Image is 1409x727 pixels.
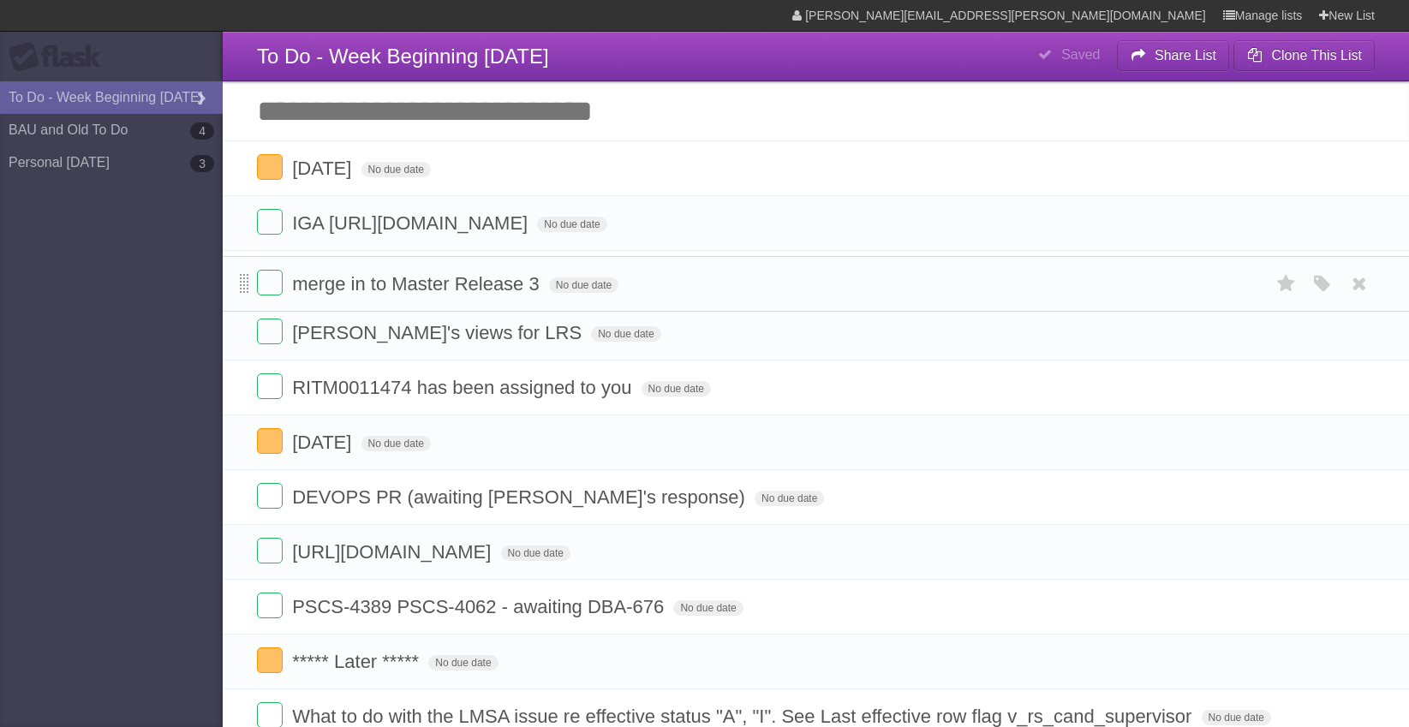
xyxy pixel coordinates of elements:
[755,491,824,506] span: No due date
[428,655,498,670] span: No due date
[292,377,636,398] span: RITM0011474 has been assigned to you
[1202,710,1271,725] span: No due date
[292,322,586,343] span: [PERSON_NAME]'s views for LRS
[501,545,570,561] span: No due date
[257,270,283,295] label: Done
[292,706,1196,727] span: What to do with the LMSA issue re effective status "A", "I". See Last effective row flag v_rs_can...
[257,428,283,454] label: Done
[1117,40,1230,71] button: Share List
[642,381,711,396] span: No due date
[1271,48,1362,63] b: Clone This List
[361,162,431,177] span: No due date
[190,122,214,140] b: 4
[292,273,544,295] span: merge in to Master Release 3
[257,209,283,235] label: Done
[1155,48,1216,63] b: Share List
[549,277,618,293] span: No due date
[292,432,355,453] span: [DATE]
[292,158,355,179] span: [DATE]
[292,212,532,234] span: IGA [URL][DOMAIN_NAME]
[257,154,283,180] label: Done
[257,647,283,673] label: Done
[1270,270,1303,298] label: Star task
[257,319,283,344] label: Done
[292,596,668,617] span: PSCS-4389 PSCS-4062 - awaiting DBA-676
[673,600,743,616] span: No due date
[292,541,495,563] span: [URL][DOMAIN_NAME]
[591,326,660,342] span: No due date
[257,373,283,399] label: Done
[1233,40,1375,71] button: Clone This List
[537,217,606,232] span: No due date
[257,593,283,618] label: Done
[292,486,749,508] span: DEVOPS PR (awaiting [PERSON_NAME]'s response)
[361,436,431,451] span: No due date
[257,538,283,563] label: Done
[257,483,283,509] label: Done
[1061,47,1100,62] b: Saved
[190,155,214,172] b: 3
[9,42,111,73] div: Flask
[257,45,549,68] span: To Do - Week Beginning [DATE]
